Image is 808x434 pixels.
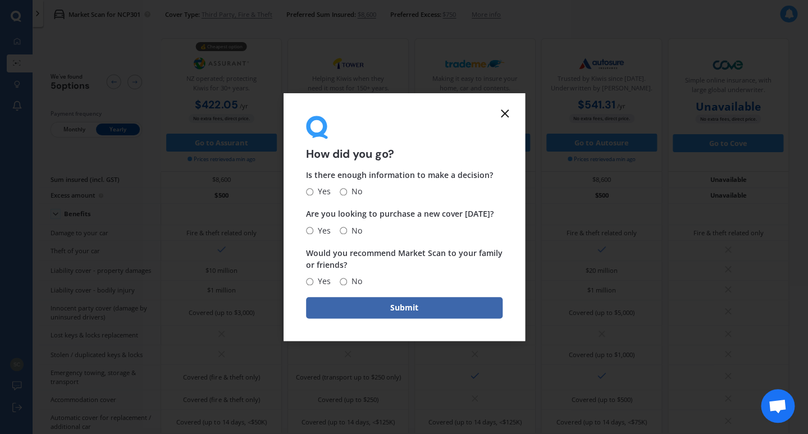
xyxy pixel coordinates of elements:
[313,224,331,237] span: Yes
[306,278,313,285] input: Yes
[313,185,331,199] span: Yes
[347,224,362,237] span: No
[306,170,493,180] span: Is there enough information to make a decision?
[306,188,313,195] input: Yes
[306,208,494,219] span: Are you looking to purchase a new cover [DATE]?
[340,278,347,285] input: No
[347,185,362,199] span: No
[340,227,347,234] input: No
[761,389,795,423] a: Open chat
[306,297,503,318] button: Submit
[340,188,347,195] input: No
[306,247,503,269] span: Would you recommend Market Scan to your family or friends?
[313,275,331,288] span: Yes
[306,227,313,234] input: Yes
[306,116,503,160] div: How did you go?
[347,275,362,288] span: No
